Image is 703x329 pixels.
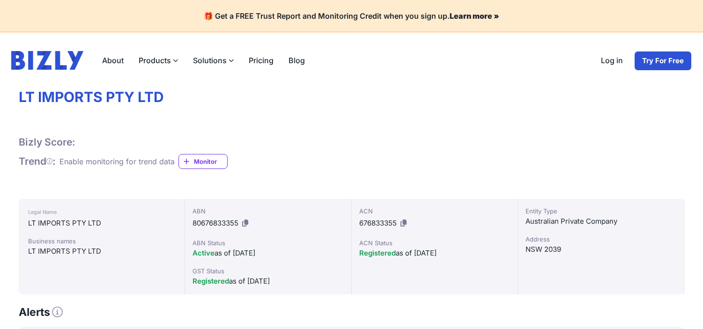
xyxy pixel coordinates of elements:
[359,206,510,216] div: ACN
[192,276,343,287] div: as of [DATE]
[19,88,684,106] h1: LT IMPORTS PTY LTD
[19,155,56,167] span: Trend :
[11,11,692,21] h4: 🎁 Get a FREE Trust Report and Monitoring Credit when you sign up.
[359,248,510,259] div: as of [DATE]
[11,51,83,70] img: bizly_logo.svg
[28,236,175,246] div: Business names
[525,206,676,216] div: Entity Type
[192,206,343,216] div: ABN
[28,246,175,257] div: LT IMPORTS PTY LTD
[185,51,241,70] label: Solutions
[359,238,510,248] div: ACN Status
[131,51,185,70] label: Products
[192,248,343,259] div: as of [DATE]
[192,277,229,285] span: Registered
[281,51,312,70] a: Blog
[19,306,63,319] h3: Alerts
[593,51,630,71] a: Log in
[192,238,343,248] div: ABN Status
[525,244,676,255] div: NSW 2039
[634,51,692,71] a: Try For Free
[192,266,343,276] div: GST Status
[192,219,238,227] span: 80676833355
[178,154,228,169] a: Monitor
[359,219,397,227] span: 676833355
[359,249,396,257] span: Registered
[525,234,676,244] div: Address
[450,11,499,21] a: Learn more »
[194,157,227,166] span: Monitor
[525,216,676,227] div: Australian Private Company
[95,51,131,70] a: About
[28,206,175,218] div: Legal Name
[19,136,75,148] h1: Bizly Score:
[241,51,281,70] a: Pricing
[192,249,215,257] span: Active
[28,218,175,229] div: LT IMPORTS PTY LTD
[59,156,175,167] div: Enable monitoring for trend data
